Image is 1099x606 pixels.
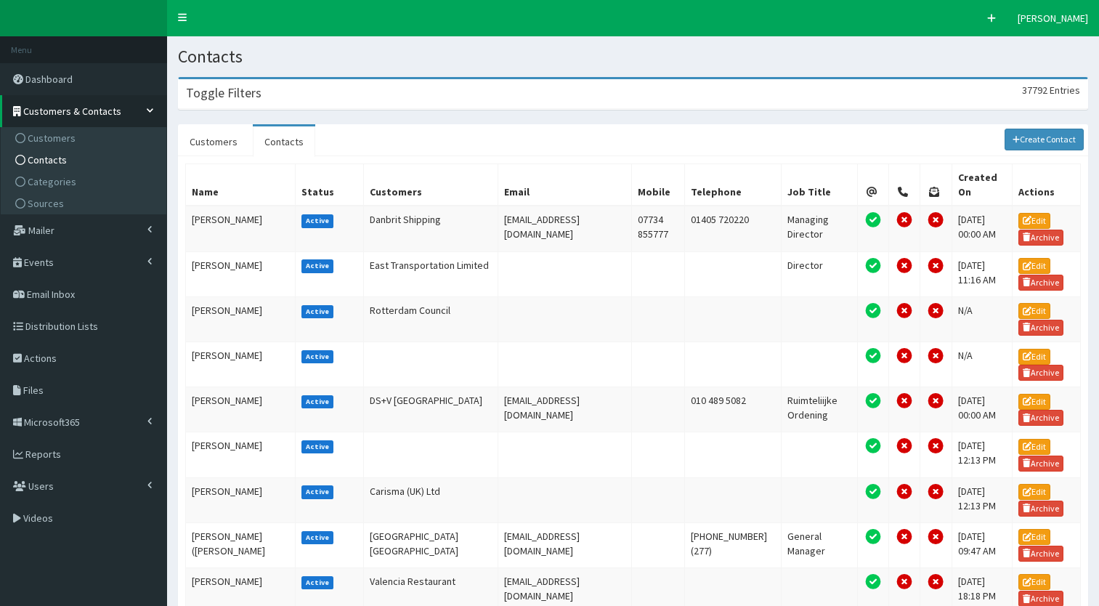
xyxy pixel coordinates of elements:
[685,522,781,567] td: [PHONE_NUMBER] (277)
[301,305,334,318] label: Active
[25,448,61,461] span: Reports
[952,522,1012,567] td: [DATE] 09:47 AM
[253,126,315,157] a: Contacts
[364,164,498,206] th: Customers
[28,175,76,188] span: Categories
[685,164,781,206] th: Telephone
[24,352,57,365] span: Actions
[186,342,296,387] td: [PERSON_NAME]
[781,251,857,296] td: Director
[631,206,684,251] td: 07734 855777
[28,480,54,493] span: Users
[24,256,54,269] span: Events
[186,251,296,296] td: [PERSON_NAME]
[301,440,334,453] label: Active
[952,342,1012,387] td: N/A
[1018,303,1050,319] a: Edit
[4,149,166,171] a: Contacts
[920,164,952,206] th: Post Permission
[889,164,920,206] th: Telephone Permission
[301,214,334,227] label: Active
[4,171,166,193] a: Categories
[1022,84,1047,97] span: 37792
[1050,84,1080,97] span: Entries
[781,164,857,206] th: Job Title
[186,86,261,100] h3: Toggle Filters
[28,197,64,210] span: Sources
[4,127,166,149] a: Customers
[1018,456,1063,472] a: Archive
[178,126,249,157] a: Customers
[1018,410,1063,426] a: Archive
[781,522,857,567] td: General Manager
[1018,213,1050,229] a: Edit
[685,387,781,432] td: 010 489 5082
[498,206,632,251] td: [EMAIL_ADDRESS][DOMAIN_NAME]
[1018,320,1063,336] a: Archive
[952,251,1012,296] td: [DATE] 11:16 AM
[781,387,857,432] td: Ruimteliijke Ordening
[952,164,1012,206] th: Created On
[364,206,498,251] td: Danbrit Shipping
[498,522,632,567] td: [EMAIL_ADDRESS][DOMAIN_NAME]
[364,251,498,296] td: East Transportation Limited
[1018,439,1050,455] a: Edit
[1013,164,1081,206] th: Actions
[364,477,498,522] td: Carisma (UK) Ltd
[685,206,781,251] td: 01405 720220
[301,395,334,408] label: Active
[27,288,75,301] span: Email Inbox
[24,416,80,429] span: Microsoft365
[364,296,498,342] td: Rotterdam Council
[186,477,296,522] td: [PERSON_NAME]
[186,296,296,342] td: [PERSON_NAME]
[1018,484,1050,500] a: Edit
[186,164,296,206] th: Name
[1018,529,1050,545] a: Edit
[186,522,296,567] td: [PERSON_NAME] ([PERSON_NAME]
[186,206,296,251] td: [PERSON_NAME]
[301,350,334,363] label: Active
[1018,501,1063,517] a: Archive
[23,105,121,118] span: Customers & Contacts
[1018,394,1050,410] a: Edit
[498,164,632,206] th: Email
[1018,574,1050,590] a: Edit
[498,387,632,432] td: [EMAIL_ADDRESS][DOMAIN_NAME]
[631,164,684,206] th: Mobile
[4,193,166,214] a: Sources
[301,485,334,498] label: Active
[186,387,296,432] td: [PERSON_NAME]
[1018,546,1063,562] a: Archive
[295,164,364,206] th: Status
[178,47,1088,66] h1: Contacts
[23,512,53,525] span: Videos
[781,206,857,251] td: Managing Director
[28,132,76,145] span: Customers
[23,384,44,397] span: Files
[301,531,334,544] label: Active
[952,432,1012,477] td: [DATE] 12:13 PM
[857,164,888,206] th: Email Permission
[952,296,1012,342] td: N/A
[28,153,67,166] span: Contacts
[952,477,1012,522] td: [DATE] 12:13 PM
[1018,258,1050,274] a: Edit
[1018,230,1063,246] a: Archive
[952,387,1012,432] td: [DATE] 00:00 AM
[1018,12,1088,25] span: [PERSON_NAME]
[364,387,498,432] td: DS+V [GEOGRAPHIC_DATA]
[186,432,296,477] td: [PERSON_NAME]
[952,206,1012,251] td: [DATE] 00:00 AM
[1018,365,1063,381] a: Archive
[25,320,98,333] span: Distribution Lists
[28,224,54,237] span: Mailer
[1018,275,1063,291] a: Archive
[1018,349,1050,365] a: Edit
[301,259,334,272] label: Active
[301,576,334,589] label: Active
[364,522,498,567] td: [GEOGRAPHIC_DATA] [GEOGRAPHIC_DATA]
[1005,129,1084,150] a: Create Contact
[25,73,73,86] span: Dashboard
